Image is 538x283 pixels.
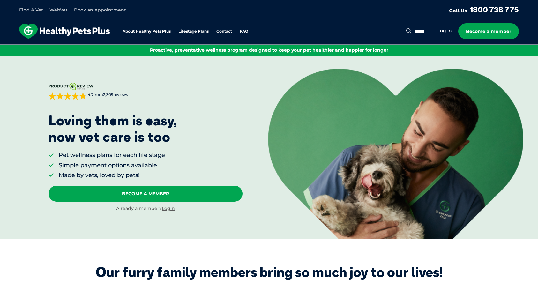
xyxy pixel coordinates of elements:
[123,29,171,34] a: About Healthy Pets Plus
[437,28,452,34] a: Log in
[19,7,43,13] a: Find A Vet
[103,92,128,97] span: 2,309 reviews
[59,171,165,179] li: Made by vets, loved by pets!
[240,29,248,34] a: FAQ
[458,23,519,39] a: Become a member
[59,161,165,169] li: Simple payment options available
[405,28,413,34] button: Search
[162,205,175,211] a: Login
[216,29,232,34] a: Contact
[49,113,177,145] p: Loving them is easy, now vet care is too
[88,92,93,97] strong: 4.7
[49,92,87,100] div: 4.7 out of 5 stars
[49,83,243,100] a: 4.7from2,309reviews
[449,7,467,14] span: Call Us
[49,7,68,13] a: WebVet
[178,29,209,34] a: Lifestage Plans
[449,5,519,14] a: Call Us1800 738 775
[150,47,388,53] span: Proactive, preventative wellness program designed to keep your pet healthier and happier for longer
[19,24,110,39] img: hpp-logo
[49,186,243,202] a: Become A Member
[87,92,128,98] span: from
[74,7,126,13] a: Book an Appointment
[96,264,443,280] div: Our furry family members bring so much joy to our lives!
[268,69,523,238] img: <p>Loving them is easy, <br /> now vet care is too</p>
[49,205,243,212] div: Already a member?
[59,151,165,159] li: Pet wellness plans for each life stage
